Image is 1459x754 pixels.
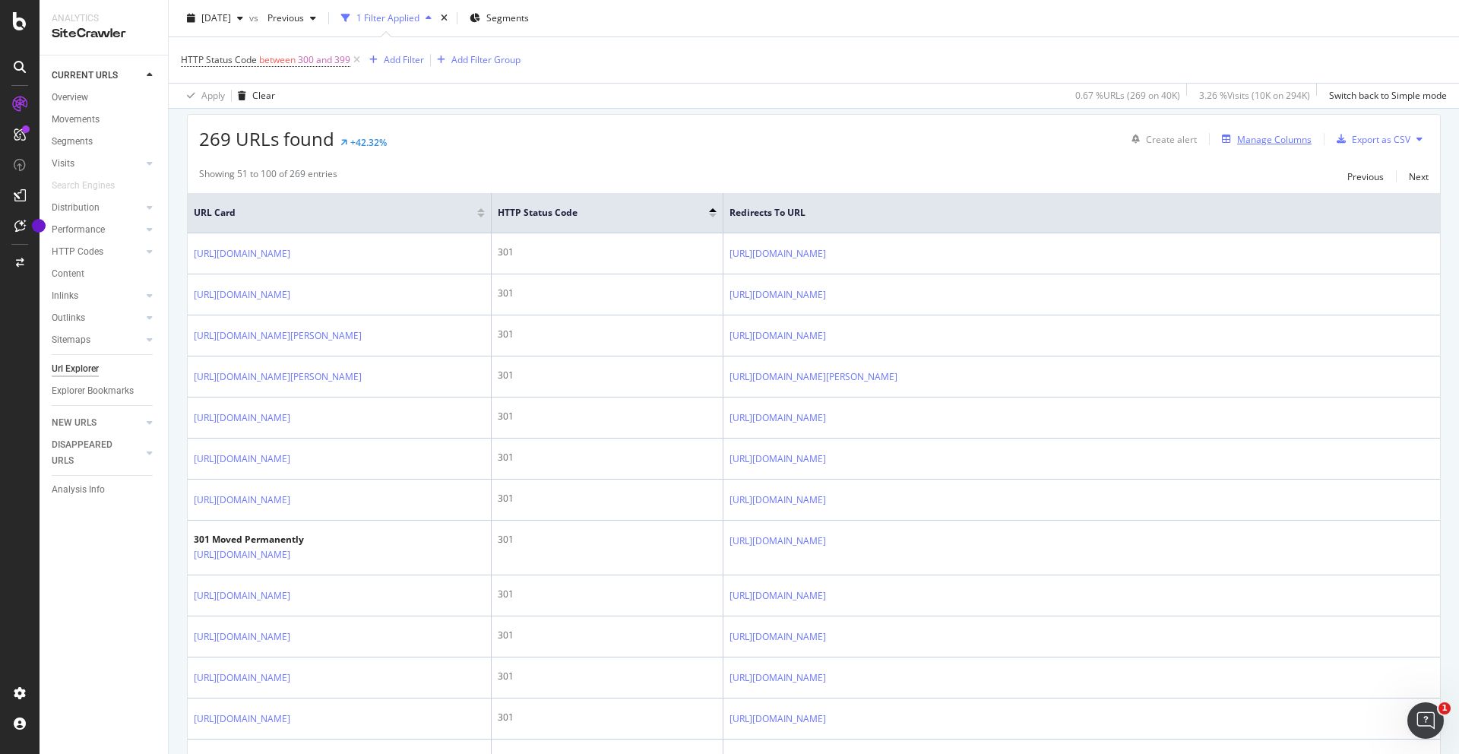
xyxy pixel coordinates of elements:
[729,629,826,645] a: [URL][DOMAIN_NAME]
[52,222,142,238] a: Performance
[194,246,290,261] a: [URL][DOMAIN_NAME]
[259,53,296,66] span: between
[52,200,142,216] a: Distribution
[498,246,717,259] div: 301
[194,287,290,303] a: [URL][DOMAIN_NAME]
[52,383,134,399] div: Explorer Bookmarks
[52,383,157,399] a: Explorer Bookmarks
[1347,167,1384,185] button: Previous
[1146,133,1197,146] div: Create alert
[194,206,473,220] span: URL Card
[52,288,142,304] a: Inlinks
[298,49,350,71] span: 300 and 399
[52,134,157,150] a: Segments
[52,437,128,469] div: DISAPPEARED URLS
[52,361,157,377] a: Url Explorer
[1438,702,1451,714] span: 1
[232,84,275,108] button: Clear
[729,369,897,385] a: [URL][DOMAIN_NAME][PERSON_NAME]
[1323,84,1447,108] button: Switch back to Simple mode
[261,11,304,24] span: Previous
[451,53,521,66] div: Add Filter Group
[498,588,717,601] div: 301
[384,53,424,66] div: Add Filter
[52,68,118,84] div: CURRENT URLS
[52,134,93,150] div: Segments
[498,711,717,724] div: 301
[52,482,105,498] div: Analysis Info
[52,266,84,282] div: Content
[52,178,115,194] div: Search Engines
[52,200,100,216] div: Distribution
[201,11,231,24] span: 2025 Aug. 9th
[498,328,717,341] div: 301
[498,670,717,683] div: 301
[181,53,257,66] span: HTTP Status Code
[194,451,290,467] a: [URL][DOMAIN_NAME]
[350,136,387,149] div: +42.32%
[52,266,157,282] a: Content
[498,410,717,423] div: 301
[194,328,362,344] a: [URL][DOMAIN_NAME][PERSON_NAME]
[194,588,290,604] a: [URL][DOMAIN_NAME]
[1352,133,1410,146] div: Export as CSV
[52,12,156,25] div: Analytics
[1407,702,1444,739] iframe: Intercom live chat
[52,244,103,260] div: HTTP Codes
[1409,167,1429,185] button: Next
[52,90,157,106] a: Overview
[1409,170,1429,183] div: Next
[52,156,142,172] a: Visits
[486,11,529,24] span: Segments
[52,112,157,128] a: Movements
[729,246,826,261] a: [URL][DOMAIN_NAME]
[1199,89,1310,102] div: 3.26 % Visits ( 10K on 294K )
[52,288,78,304] div: Inlinks
[729,410,826,426] a: [URL][DOMAIN_NAME]
[32,219,46,233] div: Tooltip anchor
[194,533,340,546] div: 301 Moved Permanently
[52,178,130,194] a: Search Engines
[729,206,1411,220] span: Redirects to URL
[52,310,142,326] a: Outlinks
[464,6,535,30] button: Segments
[181,84,225,108] button: Apply
[52,361,99,377] div: Url Explorer
[194,369,362,385] a: [URL][DOMAIN_NAME][PERSON_NAME]
[252,89,275,102] div: Clear
[729,711,826,727] a: [URL][DOMAIN_NAME]
[52,244,142,260] a: HTTP Codes
[729,588,826,604] a: [URL][DOMAIN_NAME]
[249,11,261,24] span: vs
[52,437,142,469] a: DISAPPEARED URLS
[52,68,142,84] a: CURRENT URLS
[498,206,686,220] span: HTTP Status Code
[52,415,97,431] div: NEW URLS
[52,112,100,128] div: Movements
[438,11,451,26] div: times
[52,482,157,498] a: Analysis Info
[498,533,717,546] div: 301
[1329,89,1447,102] div: Switch back to Simple mode
[52,332,90,348] div: Sitemaps
[199,167,337,185] div: Showing 51 to 100 of 269 entries
[52,310,85,326] div: Outlinks
[201,89,225,102] div: Apply
[363,51,424,69] button: Add Filter
[729,670,826,686] a: [URL][DOMAIN_NAME]
[194,711,290,727] a: [URL][DOMAIN_NAME]
[1075,89,1180,102] div: 0.67 % URLs ( 269 on 40K )
[194,410,290,426] a: [URL][DOMAIN_NAME]
[52,90,88,106] div: Overview
[1125,127,1197,151] button: Create alert
[498,629,717,642] div: 301
[1331,127,1410,151] button: Export as CSV
[729,493,826,508] a: [URL][DOMAIN_NAME]
[52,332,142,348] a: Sitemaps
[498,369,717,382] div: 301
[181,6,249,30] button: [DATE]
[1347,170,1384,183] div: Previous
[729,451,826,467] a: [URL][DOMAIN_NAME]
[1216,130,1312,148] button: Manage Columns
[261,6,322,30] button: Previous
